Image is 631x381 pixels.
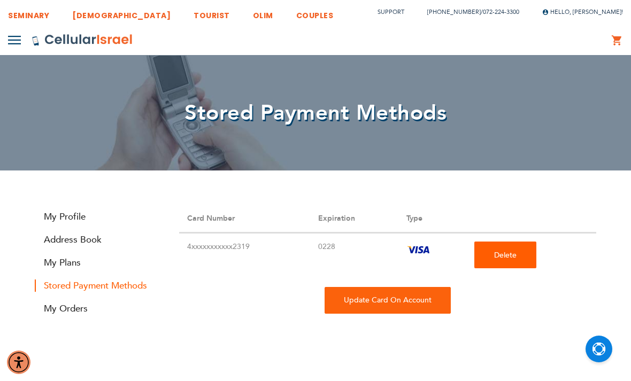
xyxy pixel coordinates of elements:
th: Expiration [310,205,398,232]
img: Cellular Israel Logo [32,34,133,46]
img: vi.png [406,242,431,258]
a: [DEMOGRAPHIC_DATA] [72,3,171,22]
a: My Plans [35,256,163,269]
strong: Stored Payment Methods [35,279,163,292]
a: Support [378,8,404,16]
td: 0228 [310,234,398,277]
div: To update the payment method currently being used on an existing Cellular Israel plan [325,287,451,314]
th: Type [398,205,466,232]
a: SEMINARY [8,3,49,22]
span: Hello, [PERSON_NAME]! [542,8,623,16]
span: Delete [494,250,517,260]
a: COUPLES [296,3,334,22]
span: Stored Payment Methods [184,98,447,128]
a: [PHONE_NUMBER] [427,8,481,16]
a: My Orders [35,302,163,315]
div: Accessibility Menu [7,351,30,374]
button: Delete [474,242,536,268]
a: OLIM [253,3,273,22]
td: 4xxxxxxxxxxx2319 [179,234,310,277]
li: / [417,4,519,20]
a: TOURIST [194,3,230,22]
a: My Profile [35,211,163,223]
a: Address Book [35,234,163,246]
a: 072-224-3300 [483,8,519,16]
img: Toggle Menu [8,36,21,44]
th: Card Number [179,205,310,232]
